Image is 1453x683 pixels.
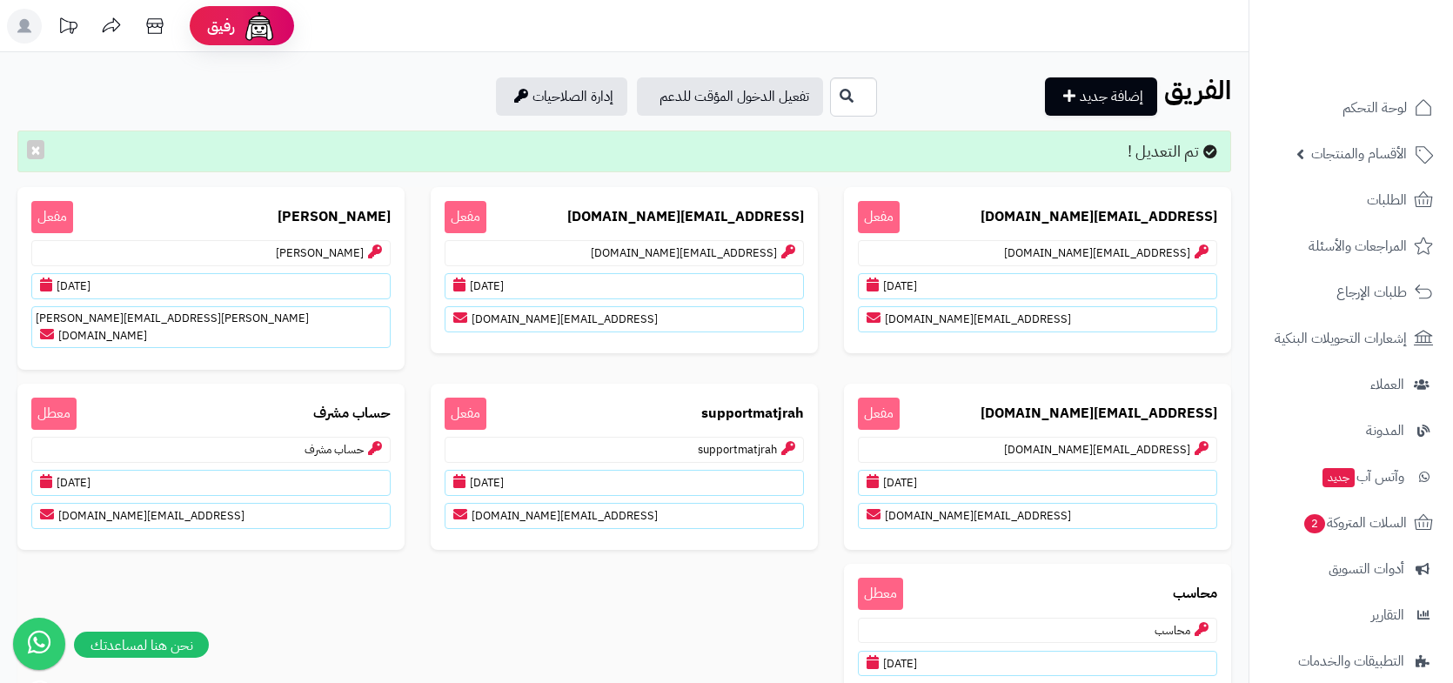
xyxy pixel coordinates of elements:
[445,201,486,233] span: مفعل
[17,187,405,370] a: [PERSON_NAME] مفعل[PERSON_NAME][DATE][PERSON_NAME][EMAIL_ADDRESS][PERSON_NAME][DOMAIN_NAME]
[1260,179,1443,221] a: الطلبات
[445,306,804,332] p: [EMAIL_ADDRESS][DOMAIN_NAME]
[445,503,804,529] p: [EMAIL_ADDRESS][DOMAIN_NAME]
[1370,372,1404,397] span: العملاء
[1275,326,1407,351] span: إشعارات التحويلات البنكية
[1309,234,1407,258] span: المراجعات والأسئلة
[1260,364,1443,405] a: العملاء
[858,651,1217,677] p: [DATE]
[1260,87,1443,129] a: لوحة التحكم
[1335,27,1436,64] img: logo-2.png
[1260,318,1443,359] a: إشعارات التحويلات البنكية
[445,240,804,266] p: [EMAIL_ADDRESS][DOMAIN_NAME]
[207,16,235,37] span: رفيق
[858,470,1217,496] p: [DATE]
[1302,511,1407,535] span: السلات المتروكة
[1260,456,1443,498] a: وآتس آبجديد
[31,240,391,266] p: [PERSON_NAME]
[981,207,1217,227] b: [EMAIL_ADDRESS][DOMAIN_NAME]
[1303,513,1326,534] span: 2
[858,306,1217,332] p: [EMAIL_ADDRESS][DOMAIN_NAME]
[27,140,44,159] button: ×
[1322,468,1355,487] span: جديد
[637,77,823,116] a: تفعيل الدخول المؤقت للدعم
[431,384,818,551] a: supportmatjrah مفعلsupportmatjrah[DATE][EMAIL_ADDRESS][DOMAIN_NAME]
[313,404,391,424] b: حساب مشرف
[31,201,73,233] span: مفعل
[445,437,804,463] p: supportmatjrah
[844,187,1231,354] a: [EMAIL_ADDRESS][DOMAIN_NAME] مفعل[EMAIL_ADDRESS][DOMAIN_NAME][DATE][EMAIL_ADDRESS][DOMAIN_NAME]
[1371,603,1404,627] span: التقارير
[445,470,804,496] p: [DATE]
[1260,594,1443,636] a: التقارير
[1260,410,1443,452] a: المدونة
[1164,70,1231,110] b: الفريق
[1336,280,1407,305] span: طلبات الإرجاع
[844,384,1231,551] a: [EMAIL_ADDRESS][DOMAIN_NAME] مفعل[EMAIL_ADDRESS][DOMAIN_NAME][DATE][EMAIL_ADDRESS][DOMAIN_NAME]
[858,240,1217,266] p: [EMAIL_ADDRESS][DOMAIN_NAME]
[858,437,1217,463] p: [EMAIL_ADDRESS][DOMAIN_NAME]
[858,503,1217,529] p: [EMAIL_ADDRESS][DOMAIN_NAME]
[701,404,804,424] b: supportmatjrah
[1260,225,1443,267] a: المراجعات والأسئلة
[858,618,1217,644] p: محاسب
[1298,649,1404,673] span: التطبيقات والخدمات
[17,131,1231,172] div: تم التعديل !
[445,398,486,430] span: مفعل
[1329,557,1404,581] span: أدوات التسويق
[1321,465,1404,489] span: وآتس آب
[1366,419,1404,443] span: المدونة
[17,384,405,551] a: حساب مشرف معطلحساب مشرف[DATE][EMAIL_ADDRESS][DOMAIN_NAME]
[31,398,77,430] span: معطل
[1311,142,1407,166] span: الأقسام والمنتجات
[31,503,391,529] p: [EMAIL_ADDRESS][DOMAIN_NAME]
[1173,584,1217,604] b: محاسب
[981,404,1217,424] b: [EMAIL_ADDRESS][DOMAIN_NAME]
[1260,271,1443,313] a: طلبات الإرجاع
[278,207,391,227] b: [PERSON_NAME]
[1260,640,1443,682] a: التطبيقات والخدمات
[858,578,903,610] span: معطل
[1260,502,1443,544] a: السلات المتروكة2
[242,9,277,44] img: ai-face.png
[496,77,627,116] a: إدارة الصلاحيات
[431,187,818,354] a: [EMAIL_ADDRESS][DOMAIN_NAME] مفعل[EMAIL_ADDRESS][DOMAIN_NAME][DATE][EMAIL_ADDRESS][DOMAIN_NAME]
[31,437,391,463] p: حساب مشرف
[858,201,900,233] span: مفعل
[1260,548,1443,590] a: أدوات التسويق
[31,306,391,348] p: [PERSON_NAME][EMAIL_ADDRESS][PERSON_NAME][DOMAIN_NAME]
[1343,96,1407,120] span: لوحة التحكم
[567,207,804,227] b: [EMAIL_ADDRESS][DOMAIN_NAME]
[31,273,391,299] p: [DATE]
[858,398,900,430] span: مفعل
[1045,77,1157,116] a: إضافة جديد
[1367,188,1407,212] span: الطلبات
[46,9,90,48] a: تحديثات المنصة
[445,273,804,299] p: [DATE]
[31,470,391,496] p: [DATE]
[858,273,1217,299] p: [DATE]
